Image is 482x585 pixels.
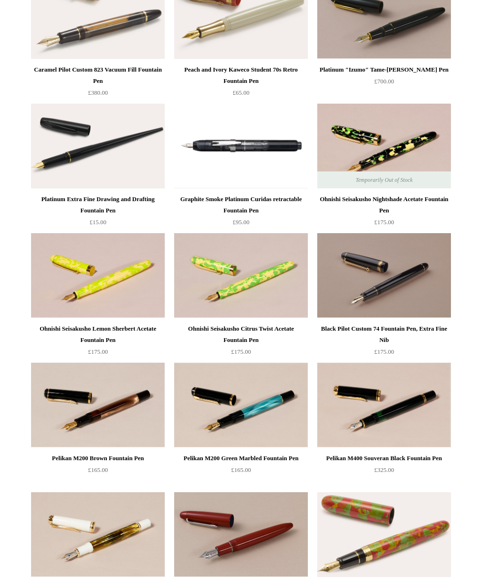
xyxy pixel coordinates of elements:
[174,233,308,318] img: Ohnishi Seisakusho Citrus Twist Acetate Fountain Pen
[317,194,451,232] a: Ohnishi Seisakusho Nightshade Acetate Fountain Pen £175.00
[31,64,165,103] a: Caramel Pilot Custom 823 Vacuum Fill Fountain Pen £380.00
[174,194,308,232] a: Graphite Smoke Platinum Curidas retractable Fountain Pen £95.00
[174,233,308,318] a: Ohnishi Seisakusho Citrus Twist Acetate Fountain Pen Ohnishi Seisakusho Citrus Twist Acetate Foun...
[88,466,108,473] span: £165.00
[317,64,451,103] a: Platinum "Izumo" Tame-[PERSON_NAME] Pen £700.00
[317,104,451,188] a: Ohnishi Seisakusho Nightshade Acetate Fountain Pen Ohnishi Seisakusho Nightshade Acetate Fountain...
[174,492,308,577] img: Sailor Urushi King of Pens Fountain pen, Crimson Red
[88,89,108,96] span: £380.00
[33,64,162,87] div: Caramel Pilot Custom 823 Vacuum Fill Fountain Pen
[89,219,106,226] span: £15.00
[177,323,305,346] div: Ohnishi Seisakusho Citrus Twist Acetate Fountain Pen
[233,219,249,226] span: £95.00
[174,104,308,188] img: Graphite Smoke Platinum Curidas retractable Fountain Pen
[31,492,165,577] a: Pelikan M400 Souveran White Tortoise Fountain Pen Pelikan M400 Souveran White Tortoise Fountain Pen
[31,104,165,188] img: Platinum Extra Fine Drawing and Drafting Fountain Pen
[31,104,165,188] a: Platinum Extra Fine Drawing and Drafting Fountain Pen Platinum Extra Fine Drawing and Drafting Fo...
[31,492,165,577] img: Pelikan M400 Souveran White Tortoise Fountain Pen
[320,194,449,216] div: Ohnishi Seisakusho Nightshade Acetate Fountain Pen
[174,363,308,447] a: Pelikan M200 Green Marbled Fountain Pen Pelikan M200 Green Marbled Fountain Pen
[231,348,251,355] span: £175.00
[346,171,422,188] span: Temporarily Out of Stock
[374,348,394,355] span: £175.00
[174,323,308,362] a: Ohnishi Seisakusho Citrus Twist Acetate Fountain Pen £175.00
[317,233,451,318] a: Black Pilot Custom 74 Fountain Pen, Extra Fine Nib Black Pilot Custom 74 Fountain Pen, Extra Fine...
[317,453,451,491] a: Pelikan M400 Souveran Black Fountain Pen £325.00
[174,363,308,447] img: Pelikan M200 Green Marbled Fountain Pen
[317,492,451,577] a: Sailor 1911 Aomori Ryuumon-nuri Fountain Pen Sailor 1911 Aomori Ryuumon-nuri Fountain Pen
[374,466,394,473] span: £325.00
[374,219,394,226] span: £175.00
[31,233,165,318] img: Ohnishi Seisakusho Lemon Sherbert Acetate Fountain Pen
[33,453,162,464] div: Pelikan M200 Brown Fountain Pen
[31,453,165,491] a: Pelikan M200 Brown Fountain Pen £165.00
[31,363,165,447] a: Pelikan M200 Brown Fountain Pen Pelikan M200 Brown Fountain Pen
[317,104,451,188] img: Ohnishi Seisakusho Nightshade Acetate Fountain Pen
[174,492,308,577] a: Sailor Urushi King of Pens Fountain pen, Crimson Red Sailor Urushi King of Pens Fountain pen, Cri...
[374,78,394,85] span: £700.00
[233,89,249,96] span: £65.00
[174,64,308,103] a: Peach and Ivory Kaweco Student 70s Retro Fountain Pen £65.00
[317,323,451,362] a: Black Pilot Custom 74 Fountain Pen, Extra Fine Nib £175.00
[177,453,305,464] div: Pelikan M200 Green Marbled Fountain Pen
[31,363,165,447] img: Pelikan M200 Brown Fountain Pen
[320,323,449,346] div: Black Pilot Custom 74 Fountain Pen, Extra Fine Nib
[174,453,308,491] a: Pelikan M200 Green Marbled Fountain Pen £165.00
[31,323,165,362] a: Ohnishi Seisakusho Lemon Sherbert Acetate Fountain Pen £175.00
[174,104,308,188] a: Graphite Smoke Platinum Curidas retractable Fountain Pen Graphite Smoke Platinum Curidas retracta...
[317,233,451,318] img: Black Pilot Custom 74 Fountain Pen, Extra Fine Nib
[177,194,305,216] div: Graphite Smoke Platinum Curidas retractable Fountain Pen
[31,233,165,318] a: Ohnishi Seisakusho Lemon Sherbert Acetate Fountain Pen Ohnishi Seisakusho Lemon Sherbert Acetate ...
[317,363,451,447] img: Pelikan M400 Souveran Black Fountain Pen
[31,194,165,232] a: Platinum Extra Fine Drawing and Drafting Fountain Pen £15.00
[320,453,449,464] div: Pelikan M400 Souveran Black Fountain Pen
[177,64,305,87] div: Peach and Ivory Kaweco Student 70s Retro Fountain Pen
[317,363,451,447] a: Pelikan M400 Souveran Black Fountain Pen Pelikan M400 Souveran Black Fountain Pen
[320,64,449,75] div: Platinum "Izumo" Tame-[PERSON_NAME] Pen
[33,194,162,216] div: Platinum Extra Fine Drawing and Drafting Fountain Pen
[317,492,451,577] img: Sailor 1911 Aomori Ryuumon-nuri Fountain Pen
[88,348,108,355] span: £175.00
[231,466,251,473] span: £165.00
[33,323,162,346] div: Ohnishi Seisakusho Lemon Sherbert Acetate Fountain Pen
